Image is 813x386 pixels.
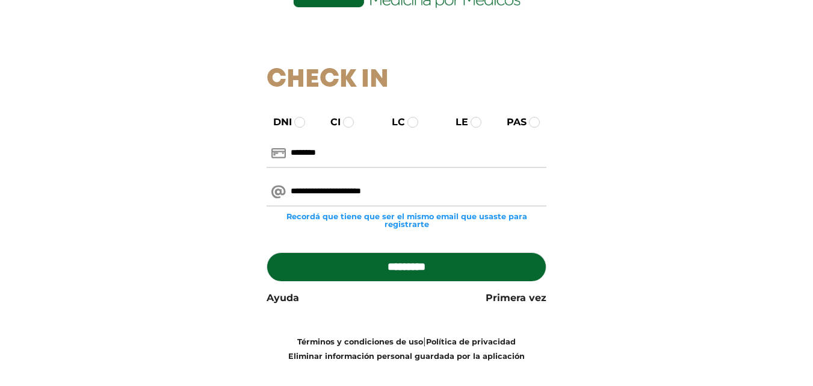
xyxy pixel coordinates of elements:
div: | [258,334,555,363]
a: Ayuda [267,291,299,305]
a: Primera vez [486,291,546,305]
a: Eliminar información personal guardada por la aplicación [288,352,525,361]
label: LC [381,115,405,129]
label: PAS [496,115,527,129]
a: Política de privacidad [426,337,516,346]
small: Recordá que tiene que ser el mismo email que usaste para registrarte [267,213,546,228]
h1: Check In [267,65,546,95]
label: LE [445,115,468,129]
label: CI [320,115,341,129]
a: Términos y condiciones de uso [297,337,423,346]
label: DNI [262,115,292,129]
